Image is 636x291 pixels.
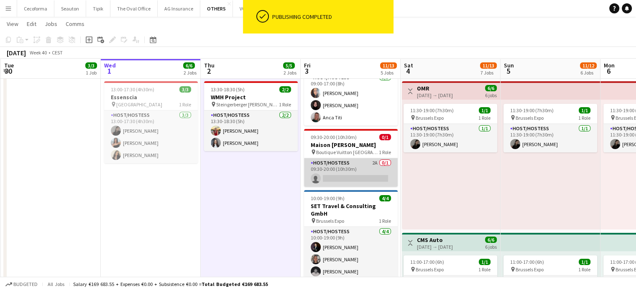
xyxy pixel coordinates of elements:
[233,0,253,17] button: VO
[23,18,40,29] a: Edit
[7,20,18,28] span: View
[283,62,295,69] span: 5/5
[417,244,453,250] div: [DATE] → [DATE]
[86,70,97,76] div: 1 Job
[304,73,398,126] app-card-role: Host/Hostess3/309:00-17:00 (8h)[PERSON_NAME][PERSON_NAME]Anca Titi
[116,101,162,108] span: [GEOGRAPHIC_DATA]
[184,70,197,76] div: 2 Jobs
[485,91,497,98] div: 6 jobs
[4,280,39,289] button: Budgeted
[54,0,86,17] button: Seauton
[27,20,36,28] span: Edit
[304,158,398,187] app-card-role: Host/Hostess2A0/109:30-20:00 (10h30m)
[202,281,268,287] span: Total Budgeted €169 683.55
[404,124,497,152] app-card-role: Host/Hostess1/111:30-19:00 (7h30m)[PERSON_NAME]
[279,86,291,93] span: 2/2
[416,266,444,273] span: Brussels Expo
[104,62,116,69] span: Wed
[580,70,596,76] div: 6 Jobs
[104,111,198,163] app-card-role: Host/Hostess3/313:00-17:30 (4h30m)[PERSON_NAME][PERSON_NAME][PERSON_NAME]
[379,134,391,140] span: 0/1
[4,62,14,69] span: Tue
[480,70,496,76] div: 7 Jobs
[410,259,444,265] span: 11:00-17:00 (6h)
[304,62,311,69] span: Fri
[417,85,453,92] h3: OMR
[204,93,298,101] h3: WMH Project
[485,237,497,243] span: 6/6
[3,66,14,76] span: 30
[503,124,597,152] app-card-role: Host/Hostess1/111:30-19:00 (7h30m)[PERSON_NAME]
[62,18,88,29] a: Comms
[510,259,544,265] span: 11:00-17:00 (6h)
[86,0,110,17] button: Tipik
[203,66,215,76] span: 2
[416,115,444,121] span: Brussels Expo
[410,107,454,113] span: 11:30-19:00 (7h30m)
[104,93,198,101] h3: Essenscia
[85,62,97,69] span: 3/3
[45,20,57,28] span: Jobs
[578,266,590,273] span: 1 Role
[478,115,490,121] span: 1 Role
[13,281,38,287] span: Budgeted
[579,107,590,113] span: 1/1
[579,259,590,265] span: 1/1
[52,49,63,56] div: CEST
[103,66,116,76] span: 1
[403,66,413,76] span: 4
[480,62,497,69] span: 11/13
[216,101,279,108] span: Steingerberger [PERSON_NAME] Hotel
[404,104,497,152] div: 11:30-19:00 (7h30m)1/1 Brussels Expo1 RoleHost/Hostess1/111:30-19:00 (7h30m)[PERSON_NAME]
[3,18,22,29] a: View
[316,218,344,224] span: Brussels Expo
[204,81,298,151] app-job-card: 13:30-18:30 (5h)2/2WMH Project Steingerberger [PERSON_NAME] Hotel1 RoleHost/Hostess2/213:30-18:30...
[603,66,615,76] span: 6
[478,266,490,273] span: 1 Role
[66,20,84,28] span: Comms
[41,18,61,29] a: Jobs
[304,202,398,217] h3: SET Travel & Consulting GmbH
[503,104,597,152] app-job-card: 11:30-19:00 (7h30m)1/1 Brussels Expo1 RoleHost/Hostess1/111:30-19:00 (7h30m)[PERSON_NAME]
[110,0,158,17] button: The Oval Office
[304,141,398,149] h3: Maison [PERSON_NAME]
[200,0,233,17] button: OTHERS
[417,92,453,98] div: [DATE] → [DATE]
[158,0,200,17] button: AG Insurance
[204,111,298,151] app-card-role: Host/Hostess2/213:30-18:30 (5h)[PERSON_NAME][PERSON_NAME]
[381,70,396,76] div: 5 Jobs
[28,49,49,56] span: Week 40
[303,66,311,76] span: 3
[17,0,54,17] button: Cecoforma
[272,13,390,21] div: Publishing completed
[485,243,497,250] div: 6 jobs
[580,62,597,69] span: 11/12
[104,81,198,163] app-job-card: 13:00-17:30 (4h30m)3/3Essenscia [GEOGRAPHIC_DATA]1 RoleHost/Hostess3/313:00-17:30 (4h30m)[PERSON_...
[510,107,554,113] span: 11:30-19:00 (7h30m)
[604,62,615,69] span: Mon
[379,149,391,155] span: 1 Role
[504,62,514,69] span: Sun
[503,66,514,76] span: 5
[284,70,296,76] div: 2 Jobs
[485,85,497,91] span: 6/6
[479,107,490,113] span: 1/1
[304,129,398,187] app-job-card: 09:30-20:00 (10h30m)0/1Maison [PERSON_NAME] Boutique Vuitton [GEOGRAPHIC_DATA]1 RoleHost/Hostess2...
[179,101,191,108] span: 1 Role
[316,149,379,155] span: Boutique Vuitton [GEOGRAPHIC_DATA]
[183,62,195,69] span: 6/6
[404,62,413,69] span: Sat
[380,62,397,69] span: 11/13
[311,195,345,201] span: 10:00-19:00 (9h)
[578,115,590,121] span: 1 Role
[417,236,453,244] h3: CMS Auto
[111,86,154,93] span: 13:00-17:30 (4h30m)
[516,266,544,273] span: Brussels Expo
[279,101,291,108] span: 1 Role
[379,195,391,201] span: 4/4
[379,218,391,224] span: 1 Role
[73,281,268,287] div: Salary €169 683.55 + Expenses €0.00 + Subsistence €0.00 =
